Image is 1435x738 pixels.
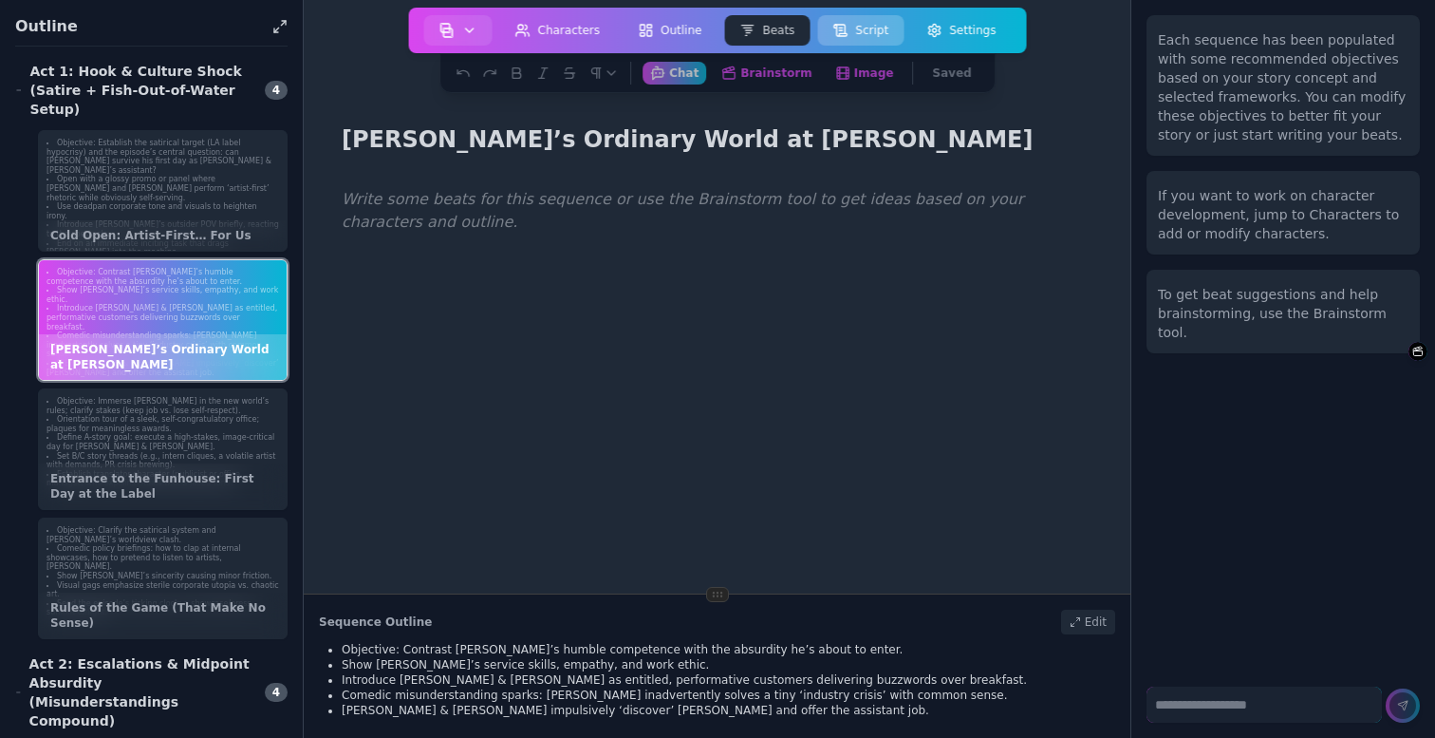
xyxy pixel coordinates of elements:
[47,433,279,451] li: Define A-story goal: execute a high-stakes, image-critical day for [PERSON_NAME] & [PERSON_NAME].
[47,268,279,286] li: Objective: Contrast [PERSON_NAME]’s humble competence with the absurdity he’s about to enter.
[265,81,288,100] span: 4
[47,397,279,415] li: Objective: Immerse [PERSON_NAME] in the new world’s rules; clarify stakes (keep job vs. lose self...
[47,415,279,433] li: Orientation tour of a sleek, self-congratulatory office; plaques for meaningless awards.
[724,15,810,46] button: Beats
[1408,342,1427,361] button: Brainstorm
[911,15,1011,46] button: Settings
[643,62,706,85] button: Chat
[817,15,904,46] button: Script
[342,642,1115,657] li: Objective: Contrast [PERSON_NAME]’s humble competence with the absurdity he’s about to enter.
[342,672,1115,688] li: Introduce [PERSON_NAME] & [PERSON_NAME] as entitled, performative customers delivering buzzwords ...
[47,331,279,359] li: Comedic misunderstanding sparks: [PERSON_NAME] inadvertently solves a tiny ‘industry crisis’ with...
[47,452,279,470] li: Set B/C story threads (e.g., intern cliques, a volatile artist with demands, PR crisis brewing).
[1158,285,1408,342] div: To get beat suggestions and help brainstorming, use the Brainstorm tool.
[342,657,1115,672] li: Show [PERSON_NAME]’s service skills, empathy, and work ethic.
[47,286,279,304] li: Show [PERSON_NAME]’s service skills, empathy, and work ethic.
[39,220,287,251] div: Cold Open: Artist-First… For Us
[47,581,279,599] li: Visual gags emphasize sterile corporate utopia vs. chaotic art.
[47,572,279,581] li: Show [PERSON_NAME]’s sincerity causing minor friction.
[342,703,1115,718] li: [PERSON_NAME] & [PERSON_NAME] impulsively ‘discover’ [PERSON_NAME] and offer the assistant job.
[1061,610,1115,634] div: Edit
[714,62,819,85] button: Brainstorm
[47,544,279,572] li: Comedic policy briefings: how to clap at internal showcases, how to pretend to listen to artists,...
[342,688,1115,703] li: Comedic misunderstanding sparks: [PERSON_NAME] inadvertently solves a tiny ‘industry crisis’ with...
[828,62,902,85] button: Image
[47,526,279,544] li: Objective: Clarify the satirical system and [PERSON_NAME]’s worldview clash.
[439,23,455,38] img: storyboard
[47,139,279,175] li: Objective: Establish the satirical target (LA label hypocrisy) and the episode’s central question...
[15,654,253,730] div: Act 2: Escalations & Midpoint Absurdity (Misunderstandings Compound)
[623,15,717,46] button: Outline
[39,334,287,380] div: [PERSON_NAME]’s Ordinary World at [PERSON_NAME]
[813,11,907,49] a: Script
[907,11,1015,49] a: Settings
[334,122,1040,158] h1: [PERSON_NAME]’s Ordinary World at [PERSON_NAME]
[1158,186,1408,243] div: If you want to work on character development, jump to Characters to add or modify characters.
[265,683,288,702] span: 4
[619,11,720,49] a: Outline
[39,464,287,509] div: Entrance to the Funhouse: First Day at the Label
[720,11,813,49] a: Beats
[319,615,432,630] h2: Sequence Outline
[39,593,287,638] div: Rules of the Game (That Make No Sense)
[1158,30,1408,144] div: Each sequence has been populated with some recommended objectives based on your story concept and...
[496,11,620,49] a: Characters
[47,202,279,220] li: Use deadpan corporate tone and visuals to heighten irony.
[47,175,279,202] li: Open with a glossy promo or panel where [PERSON_NAME] and [PERSON_NAME] perform ‘artist-first’ rh...
[15,62,253,119] div: Act 1: Hook & Culture Shock (Satire + Fish-Out-of-Water Setup)
[500,15,616,46] button: Characters
[925,62,979,85] button: Saved
[47,304,279,331] li: Introduce [PERSON_NAME] & [PERSON_NAME] as entitled, performative customers delivering buzzwords ...
[15,15,265,38] h1: Outline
